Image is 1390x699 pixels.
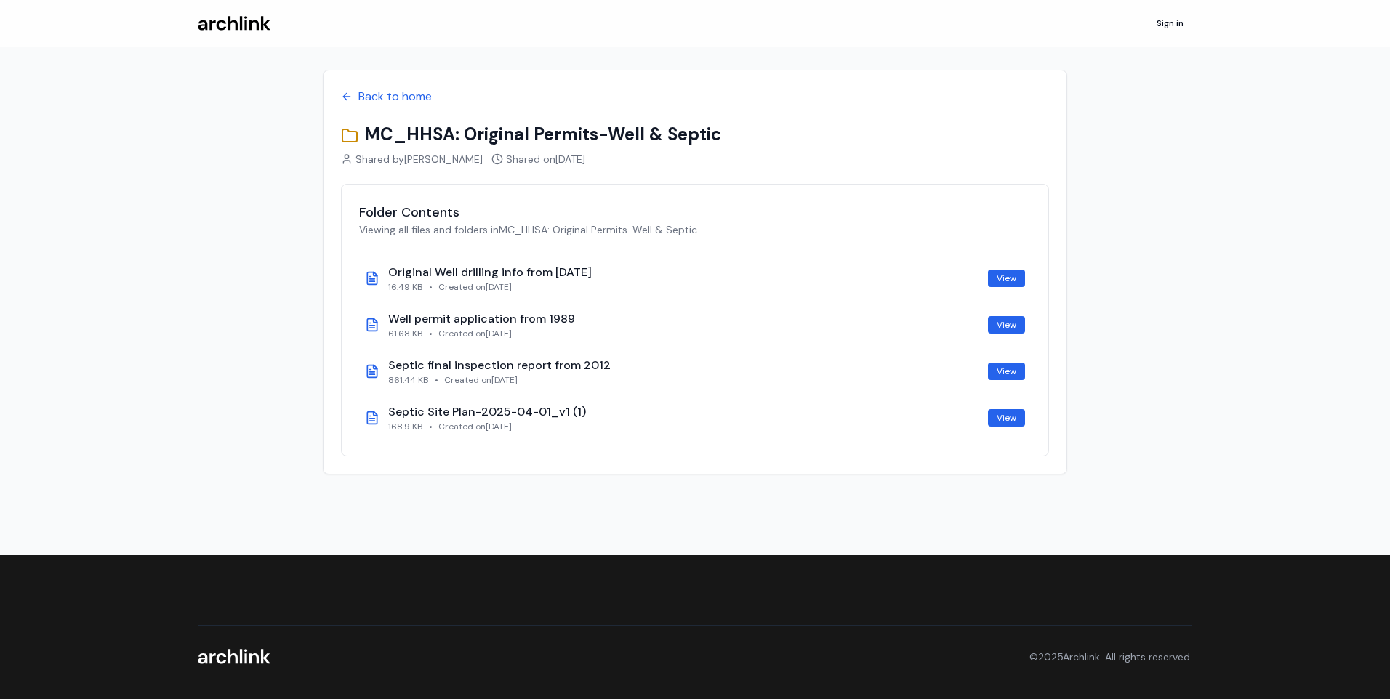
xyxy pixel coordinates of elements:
[341,88,1049,105] a: Back to home
[429,328,433,339] span: •
[359,222,1031,237] p: Viewing all files and folders in MC_HHSA: Original Permits-Well & Septic
[388,310,982,328] div: Well permit application from 1989
[388,403,982,421] div: Septic Site Plan-2025-04-01_v1 (1)
[388,374,429,386] span: 861.44 KB
[429,421,433,432] span: •
[506,152,585,166] span: Shared on [DATE]
[435,374,438,386] span: •
[341,123,1049,146] h1: MC_HHSA: Original Permits-Well & Septic
[438,281,512,293] span: Created on [DATE]
[388,281,423,293] span: 16.49 KB
[198,16,270,31] img: Archlink
[388,328,423,339] span: 61.68 KB
[988,363,1025,380] a: View
[388,357,982,374] div: Septic final inspection report from 2012
[388,264,982,281] div: Original Well drilling info from [DATE]
[355,152,483,166] span: Shared by [PERSON_NAME]
[988,270,1025,287] a: View
[198,649,270,664] img: Archlink
[438,421,512,432] span: Created on [DATE]
[429,281,433,293] span: •
[444,374,518,386] span: Created on [DATE]
[988,316,1025,334] a: View
[438,328,512,339] span: Created on [DATE]
[359,202,1031,222] h2: Folder Contents
[1148,12,1192,35] a: Sign in
[1029,650,1192,664] p: © 2025 Archlink. All rights reserved.
[388,421,423,432] span: 168.9 KB
[988,409,1025,427] a: View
